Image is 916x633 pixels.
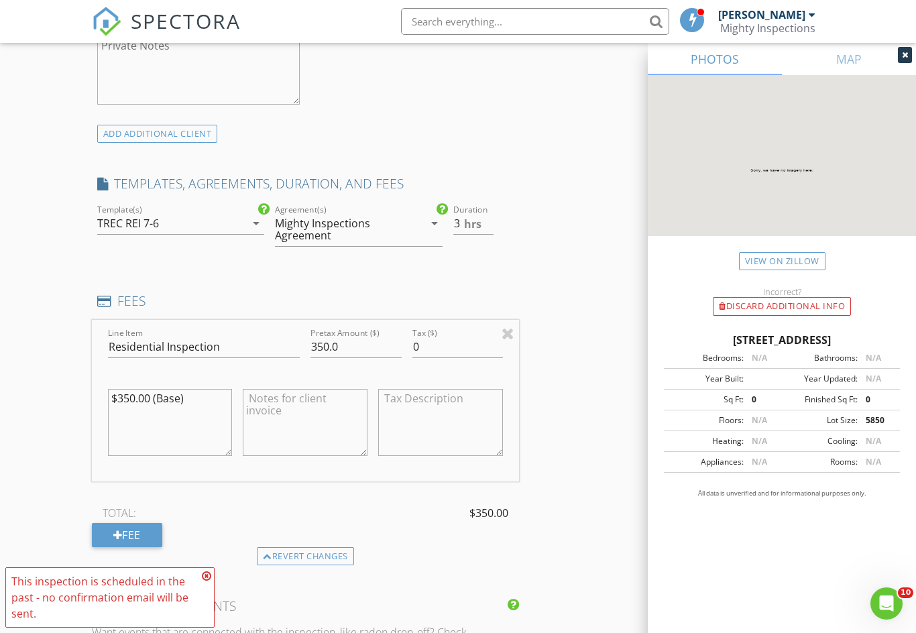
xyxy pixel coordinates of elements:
[664,489,900,498] p: All data is unverified and for informational purposes only.
[648,43,782,75] a: PHOTOS
[782,435,858,447] div: Cooling:
[664,332,900,348] div: [STREET_ADDRESS]
[718,8,805,21] div: [PERSON_NAME]
[782,352,858,364] div: Bathrooms:
[866,435,881,447] span: N/A
[131,7,241,35] span: SPECTORA
[782,456,858,468] div: Rooms:
[469,505,508,521] span: $350.00
[870,587,903,620] iframe: Intercom live chat
[866,373,881,384] span: N/A
[453,213,494,235] input: 0.0
[97,597,514,615] h4: INSPECTION EVENTS
[401,8,669,35] input: Search everything...
[668,456,744,468] div: Appliances:
[720,21,815,35] div: Mighty Inspections
[668,394,744,406] div: Sq Ft:
[866,456,881,467] span: N/A
[668,435,744,447] div: Heating:
[464,219,481,229] span: hrs
[648,75,916,268] img: streetview
[782,373,858,385] div: Year Updated:
[248,215,264,231] i: arrow_drop_down
[898,587,913,598] span: 10
[426,215,443,231] i: arrow_drop_down
[858,394,896,406] div: 0
[97,175,514,192] h4: TEMPLATES, AGREEMENTS, DURATION, AND FEES
[744,394,782,406] div: 0
[92,18,241,46] a: SPECTORA
[668,373,744,385] div: Year Built:
[97,125,218,143] div: ADD ADDITIONAL client
[257,547,354,566] div: Revert changes
[752,414,767,426] span: N/A
[92,523,162,547] div: Fee
[739,252,825,270] a: View on Zillow
[97,217,159,229] div: TREC REI 7-6
[92,7,121,36] img: The Best Home Inspection Software - Spectora
[668,414,744,426] div: Floors:
[866,352,881,363] span: N/A
[668,352,744,364] div: Bedrooms:
[858,414,896,426] div: 5850
[103,505,136,521] span: TOTAL:
[11,573,198,622] div: This inspection is scheduled in the past - no confirmation email will be sent.
[782,43,916,75] a: MAP
[782,414,858,426] div: Lot Size:
[752,352,767,363] span: N/A
[97,292,514,310] h4: FEES
[648,286,916,297] div: Incorrect?
[752,435,767,447] span: N/A
[752,456,767,467] span: N/A
[275,217,408,241] div: Mighty Inspections Agreement
[782,394,858,406] div: Finished Sq Ft:
[713,297,851,316] div: Discard Additional info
